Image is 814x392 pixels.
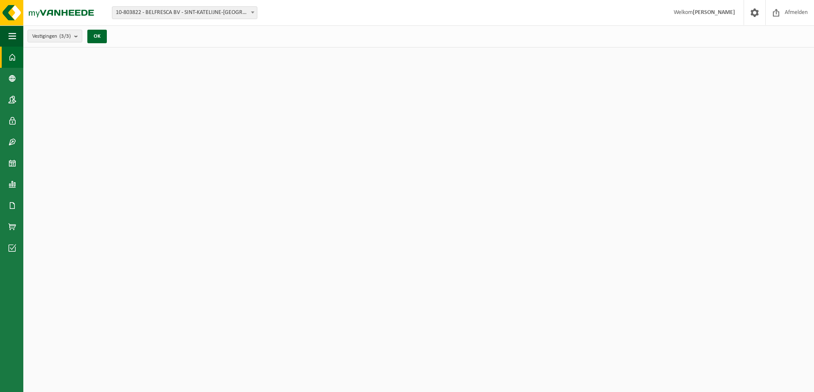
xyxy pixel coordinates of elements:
[87,30,107,43] button: OK
[28,30,82,42] button: Vestigingen(3/3)
[112,6,257,19] span: 10-803822 - BELFRESCA BV - SINT-KATELIJNE-WAVER
[693,9,735,16] strong: [PERSON_NAME]
[32,30,71,43] span: Vestigingen
[59,33,71,39] count: (3/3)
[112,7,257,19] span: 10-803822 - BELFRESCA BV - SINT-KATELIJNE-WAVER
